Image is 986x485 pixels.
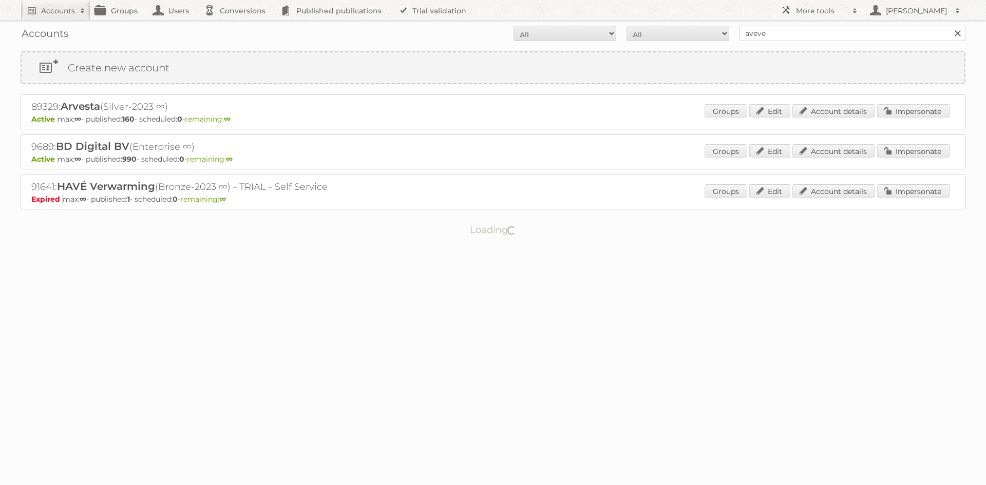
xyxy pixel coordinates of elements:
a: Groups [705,184,747,198]
a: Edit [749,184,790,198]
h2: Accounts [41,6,75,16]
span: Arvesta [61,100,100,112]
span: BD Digital BV [56,140,129,152]
a: Edit [749,104,790,118]
p: Loading [438,220,549,240]
a: Account details [792,144,875,158]
strong: ∞ [74,114,81,124]
p: max: - published: - scheduled: - [31,114,955,124]
strong: ∞ [80,195,86,204]
a: Impersonate [877,184,950,198]
strong: ∞ [74,154,81,164]
a: Edit [749,144,790,158]
strong: 0 [177,114,182,124]
strong: ∞ [226,154,233,164]
strong: 160 [122,114,135,124]
strong: 1 [127,195,130,204]
strong: ∞ [224,114,231,124]
a: Groups [705,104,747,118]
a: Create new account [22,52,964,83]
a: Account details [792,184,875,198]
span: remaining: [187,154,233,164]
span: HAVÉ Verwarming [57,180,155,192]
span: Active [31,114,58,124]
strong: 990 [122,154,137,164]
p: max: - published: - scheduled: - [31,154,955,164]
h2: 91641: (Bronze-2023 ∞) - TRIAL - Self Service [31,180,391,193]
a: Impersonate [877,104,950,118]
a: Account details [792,104,875,118]
a: Impersonate [877,144,950,158]
p: max: - published: - scheduled: - [31,195,955,204]
h2: 9689: (Enterprise ∞) [31,140,391,153]
h2: 89329: (Silver-2023 ∞) [31,100,391,113]
h2: More tools [796,6,847,16]
strong: 0 [179,154,184,164]
span: remaining: [180,195,226,204]
a: Groups [705,144,747,158]
span: remaining: [185,114,231,124]
strong: 0 [173,195,178,204]
h2: [PERSON_NAME] [883,6,950,16]
strong: ∞ [219,195,226,204]
span: Active [31,154,58,164]
span: Expired [31,195,63,204]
